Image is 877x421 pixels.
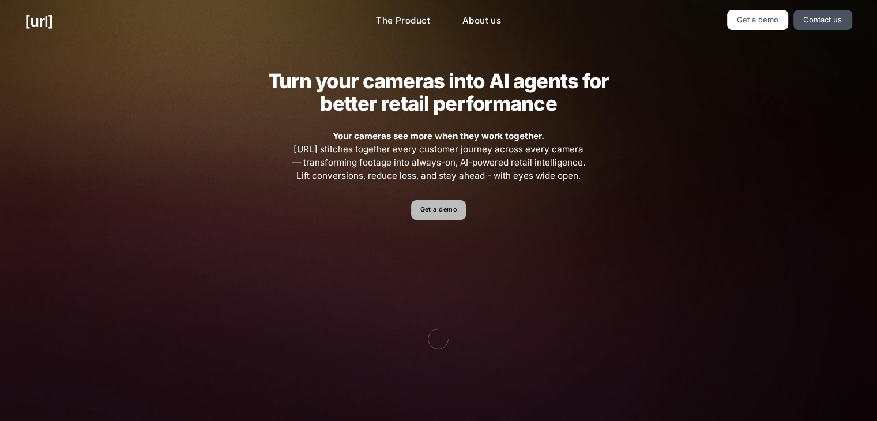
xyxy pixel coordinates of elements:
[367,10,439,32] a: The Product
[25,10,53,32] a: [URL]
[333,130,544,141] strong: Your cameras see more when they work together.
[291,130,587,182] span: [URL] stitches together every customer journey across every camera — transforming footage into al...
[411,200,466,220] a: Get a demo
[250,70,627,115] h2: Turn your cameras into AI agents for better retail performance
[793,10,852,30] a: Contact us
[453,10,510,32] a: About us
[727,10,789,30] a: Get a demo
